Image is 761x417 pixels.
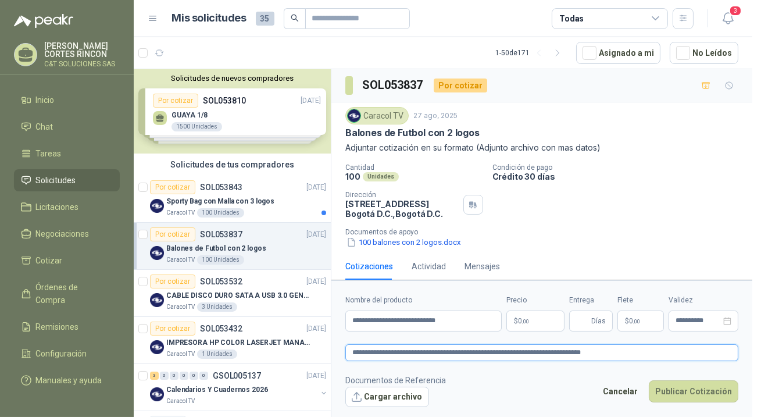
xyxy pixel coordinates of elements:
button: 3 [717,8,738,29]
p: 27 ago, 2025 [413,111,458,122]
p: [STREET_ADDRESS] Bogotá D.C. , Bogotá D.C. [345,199,459,219]
p: Condición de pago [492,163,748,172]
p: GSOL005137 [213,372,261,380]
span: 35 [256,12,274,26]
p: Adjuntar cotización en su formato (Adjunto archivo con mas datos) [345,141,738,154]
div: 100 Unidades [197,255,244,265]
span: 0 [518,318,529,325]
p: [DATE] [306,229,326,240]
p: Balones de Futbol con 2 logos [345,127,480,139]
label: Validez [669,295,738,306]
a: Órdenes de Compra [14,276,120,311]
span: Tareas [36,147,62,160]
label: Precio [506,295,565,306]
button: Publicar Cotización [649,380,738,402]
img: Company Logo [150,246,164,260]
span: Manuales y ayuda [36,374,102,387]
p: CABLE DISCO DURO SATA A USB 3.0 GENERICO [166,290,311,301]
p: [DATE] [306,323,326,334]
span: Remisiones [36,320,79,333]
div: 3 [150,372,159,380]
div: 0 [190,372,198,380]
button: Cargar archivo [345,387,429,408]
div: 0 [170,372,178,380]
span: Inicio [36,94,55,106]
label: Flete [617,295,664,306]
span: Órdenes de Compra [36,281,109,306]
p: Sporty Bag con Malla con 3 logos [166,196,274,207]
span: $ [625,318,629,325]
div: Por cotizar [150,275,195,288]
a: Tareas [14,142,120,165]
div: 1 - 50 de 171 [495,44,567,62]
span: search [291,14,299,22]
div: 0 [180,372,188,380]
label: Entrega [569,295,613,306]
p: Cantidad [345,163,483,172]
p: SOL053843 [200,183,242,191]
label: Nombre del producto [345,295,502,306]
div: Todas [559,12,584,25]
div: 0 [160,372,169,380]
p: SOL053532 [200,277,242,286]
p: [DATE] [306,370,326,382]
p: Caracol TV [166,397,195,406]
p: Caracol TV [166,302,195,312]
a: Configuración [14,343,120,365]
span: Negociaciones [36,227,90,240]
a: Por cotizarSOL053432[DATE] Company LogoIMPRESORA HP COLOR LASERJET MANAGED E45028DNCaracol TV1 Un... [134,317,331,364]
img: Company Logo [150,387,164,401]
p: $ 0,00 [617,311,664,332]
p: [DATE] [306,276,326,287]
span: Días [591,311,606,331]
p: Dirección [345,191,459,199]
a: Remisiones [14,316,120,338]
img: Company Logo [150,199,164,213]
span: Solicitudes [36,174,76,187]
a: Por cotizarSOL053837[DATE] Company LogoBalones de Futbol con 2 logosCaracol TV100 Unidades [134,223,331,270]
p: [DATE] [306,182,326,193]
div: Unidades [363,172,399,181]
div: Solicitudes de nuevos compradoresPor cotizarSOL053810[DATE] GUAYA 1/81500 UnidadesPor cotizarSOL0... [134,69,331,154]
div: 1 Unidades [197,350,237,359]
a: Chat [14,116,120,138]
p: Documentos de Referencia [345,374,446,387]
p: [PERSON_NAME] CORTES RINCON [44,42,120,58]
a: 3 0 0 0 0 0 GSOL005137[DATE] Company LogoCalendarios Y Cuadernos 2026Caracol TV [150,369,328,406]
a: Por cotizarSOL053532[DATE] Company LogoCABLE DISCO DURO SATA A USB 3.0 GENERICOCaracol TV3 Unidades [134,270,331,317]
button: 100 balones con 2 logos.docx [345,236,462,248]
a: Por cotizarSOL053843[DATE] Company LogoSporty Bag con Malla con 3 logosCaracol TV100 Unidades [134,176,331,223]
p: Balones de Futbol con 2 logos [166,243,266,254]
span: Licitaciones [36,201,79,213]
a: Manuales y ayuda [14,369,120,391]
p: SOL053837 [200,230,242,238]
div: Por cotizar [150,227,195,241]
img: Company Logo [150,293,164,307]
img: Company Logo [348,109,360,122]
span: Cotizar [36,254,63,267]
a: Solicitudes [14,169,120,191]
div: Caracol TV [345,107,409,124]
p: Crédito 30 días [492,172,748,181]
h1: Mis solicitudes [172,10,246,27]
span: 3 [729,5,742,16]
p: Caracol TV [166,208,195,218]
img: Company Logo [150,340,164,354]
a: Negociaciones [14,223,120,245]
span: ,00 [633,318,640,325]
div: Solicitudes de tus compradores [134,154,331,176]
p: Calendarios Y Cuadernos 2026 [166,384,268,395]
div: Cotizaciones [345,260,393,273]
p: IMPRESORA HP COLOR LASERJET MANAGED E45028DN [166,337,311,348]
p: $0,00 [506,311,565,332]
button: Solicitudes de nuevos compradores [138,74,326,83]
p: SOL053432 [200,325,242,333]
p: C&T SOLUCIONES SAS [44,60,120,67]
div: 0 [199,372,208,380]
a: Cotizar [14,250,120,272]
span: Chat [36,120,53,133]
button: Asignado a mi [576,42,660,64]
div: Por cotizar [434,79,487,92]
p: 100 [345,172,360,181]
img: Logo peakr [14,14,73,28]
